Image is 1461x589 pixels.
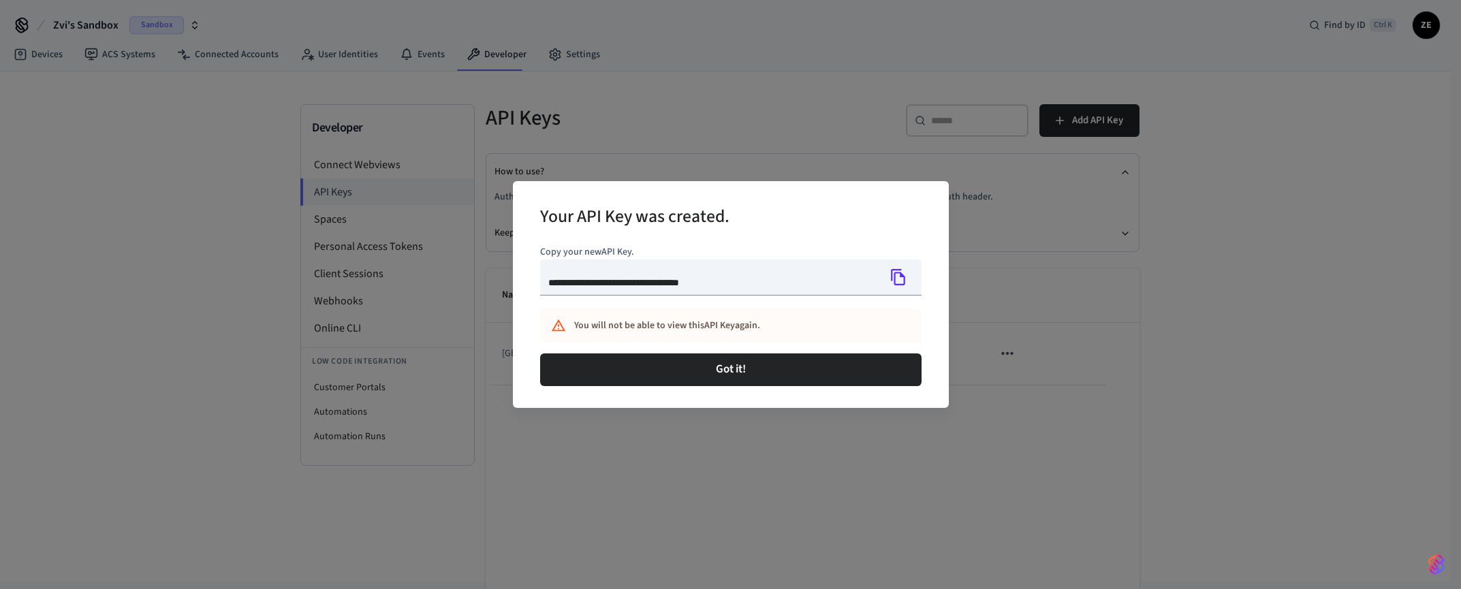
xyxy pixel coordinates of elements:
[1428,554,1445,575] img: SeamLogoGradient.69752ec5.svg
[540,353,922,386] button: Got it!
[540,197,729,239] h2: Your API Key was created.
[540,245,922,259] p: Copy your new API Key .
[884,263,913,291] button: Copy
[574,313,862,338] div: You will not be able to view this API Key again.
